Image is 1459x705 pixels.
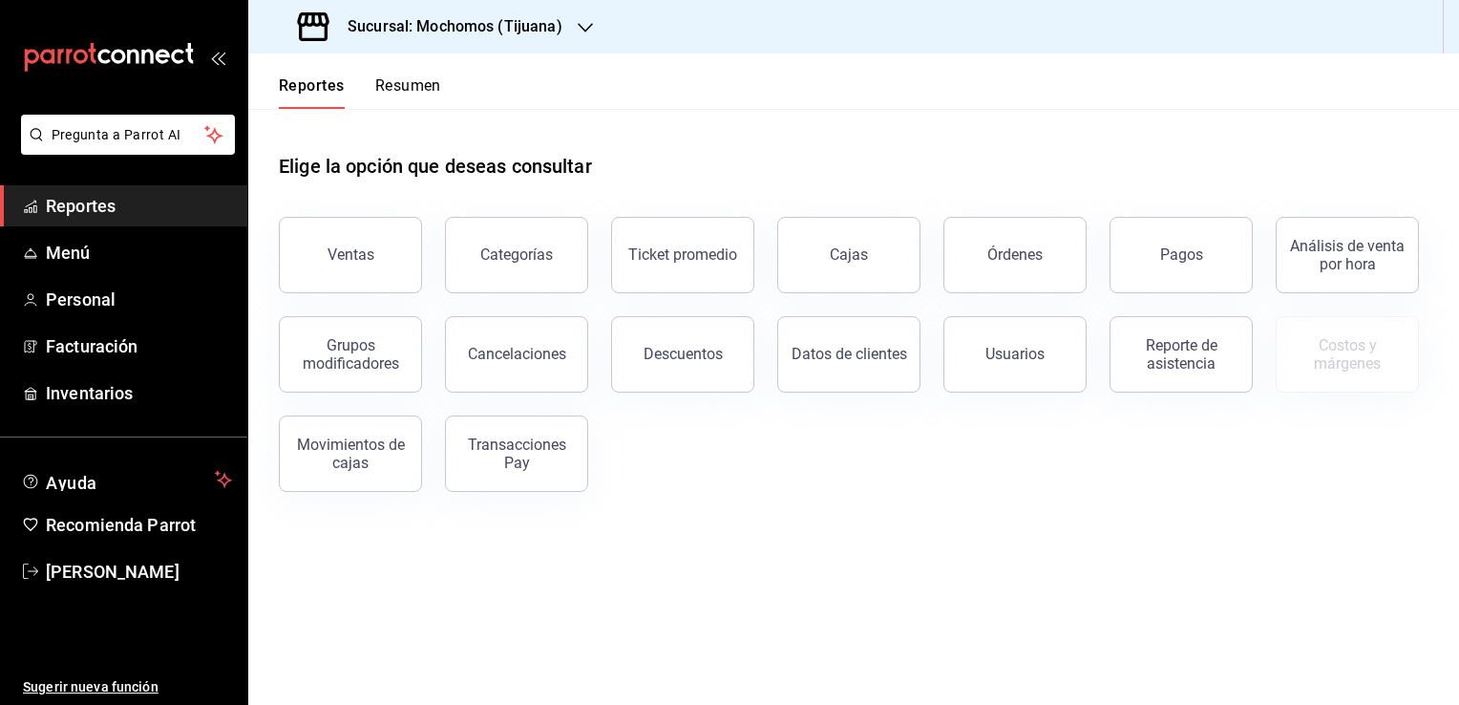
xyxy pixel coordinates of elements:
[279,416,422,492] button: Movimientos de cajas
[777,217,920,293] button: Cajas
[628,246,737,264] div: Ticket promedio
[445,416,588,492] button: Transacciones Pay
[644,345,723,363] div: Descuentos
[210,50,225,65] button: open_drawer_menu
[46,287,232,312] span: Personal
[987,246,1043,264] div: Órdenes
[279,76,441,109] div: navigation tabs
[46,333,232,359] span: Facturación
[1288,336,1406,373] div: Costos y márgenes
[279,316,422,393] button: Grupos modificadores
[985,345,1045,363] div: Usuarios
[1160,246,1203,264] div: Pagos
[46,468,207,491] span: Ayuda
[291,436,410,472] div: Movimientos de cajas
[23,677,232,697] span: Sugerir nueva función
[46,559,232,585] span: [PERSON_NAME]
[943,217,1087,293] button: Órdenes
[46,380,232,406] span: Inventarios
[457,436,576,472] div: Transacciones Pay
[279,217,422,293] button: Ventas
[611,316,754,393] button: Descuentos
[830,246,868,264] div: Cajas
[468,345,566,363] div: Cancelaciones
[279,76,345,109] button: Reportes
[1110,316,1253,393] button: Reporte de asistencia
[1122,336,1240,373] div: Reporte de asistencia
[611,217,754,293] button: Ticket promedio
[1288,237,1406,273] div: Análisis de venta por hora
[1276,217,1419,293] button: Análisis de venta por hora
[943,316,1087,393] button: Usuarios
[52,125,205,145] span: Pregunta a Parrot AI
[21,115,235,155] button: Pregunta a Parrot AI
[792,345,907,363] div: Datos de clientes
[46,193,232,219] span: Reportes
[445,217,588,293] button: Categorías
[46,512,232,538] span: Recomienda Parrot
[445,316,588,393] button: Cancelaciones
[332,15,562,38] h3: Sucursal: Mochomos (Tijuana)
[13,139,235,159] a: Pregunta a Parrot AI
[480,246,553,264] div: Categorías
[46,240,232,266] span: Menú
[1110,217,1253,293] button: Pagos
[328,246,374,264] div: Ventas
[375,76,441,109] button: Resumen
[1276,316,1419,393] button: Contrata inventarios para ver este reporte
[291,336,410,373] div: Grupos modificadores
[777,316,920,393] button: Datos de clientes
[279,152,592,181] h1: Elige la opción que deseas consultar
